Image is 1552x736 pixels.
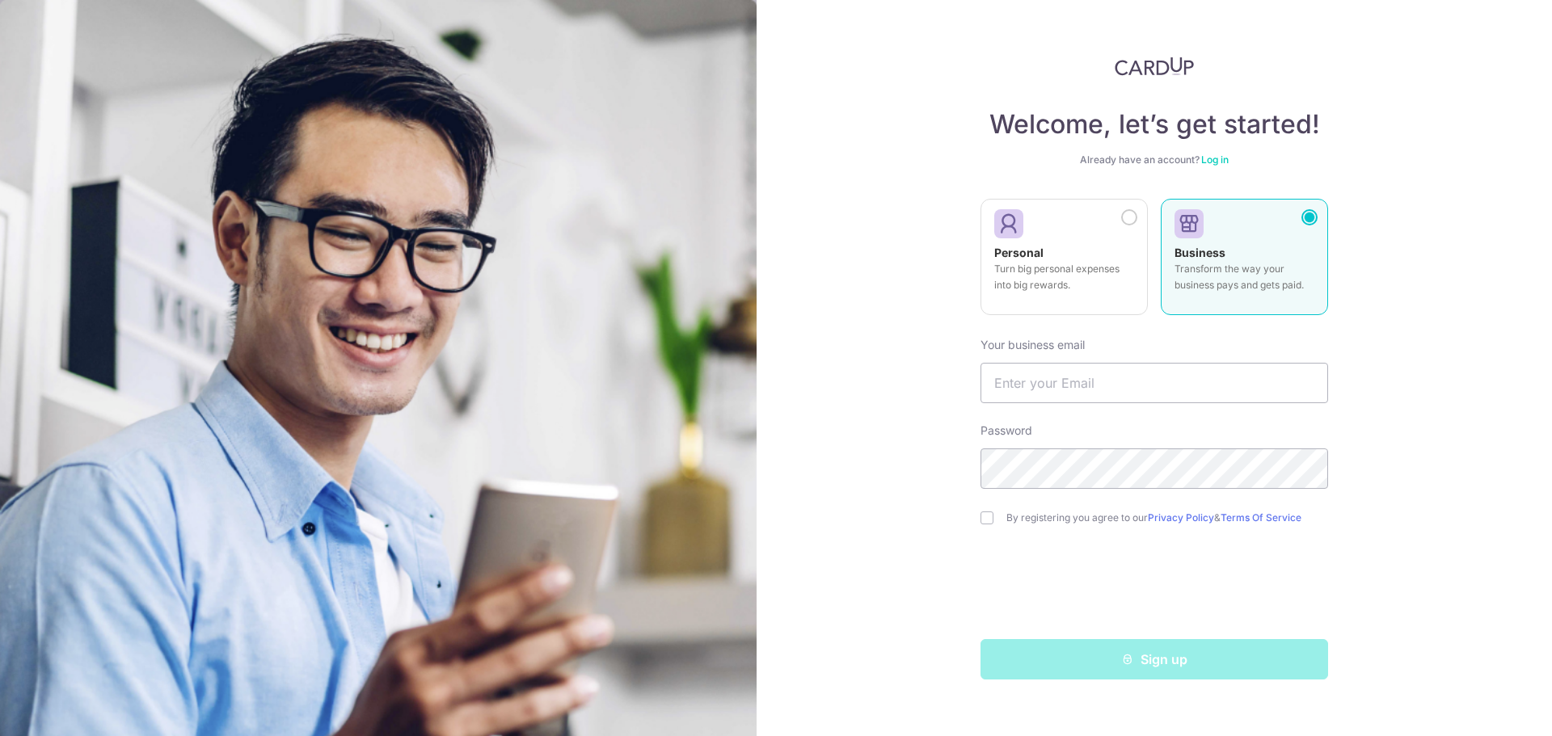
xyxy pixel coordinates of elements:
iframe: reCAPTCHA [1031,557,1277,620]
a: Terms Of Service [1221,511,1301,524]
label: Your business email [981,337,1085,353]
img: CardUp Logo [1115,57,1194,76]
input: Enter your Email [981,363,1328,403]
strong: Business [1175,246,1225,259]
a: Privacy Policy [1148,511,1214,524]
label: Password [981,423,1032,439]
strong: Personal [994,246,1044,259]
p: Transform the way your business pays and gets paid. [1175,261,1314,293]
a: Personal Turn big personal expenses into big rewards. [981,199,1148,325]
a: Business Transform the way your business pays and gets paid. [1161,199,1328,325]
div: Already have an account? [981,154,1328,166]
a: Log in [1201,154,1229,166]
h4: Welcome, let’s get started! [981,108,1328,141]
label: By registering you agree to our & [1006,511,1328,524]
p: Turn big personal expenses into big rewards. [994,261,1134,293]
